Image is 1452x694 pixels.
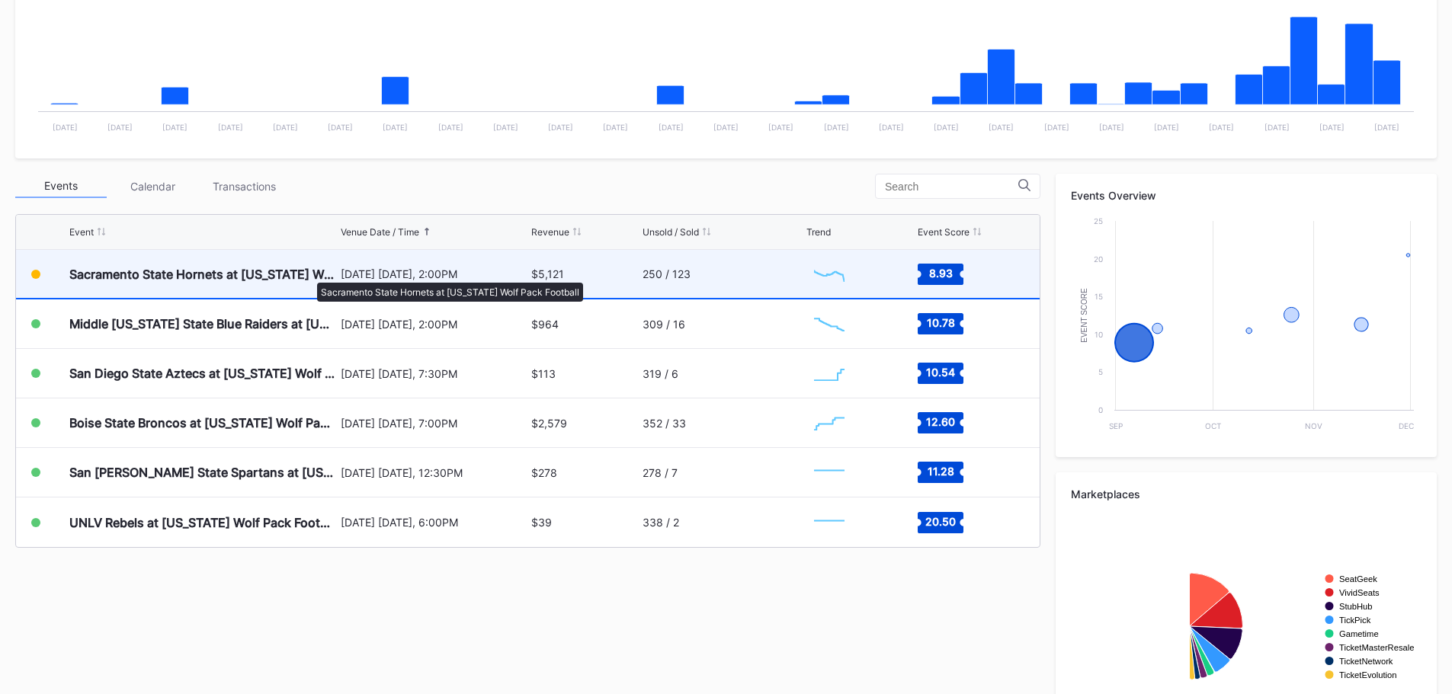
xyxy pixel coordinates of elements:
text: [DATE] [1099,123,1124,132]
text: [DATE] [383,123,408,132]
text: SeatGeek [1339,574,1377,584]
svg: Chart title [806,504,852,542]
div: $278 [531,466,557,479]
text: [DATE] [493,123,518,132]
text: TicketMasterResale [1339,643,1414,652]
div: Revenue [531,226,569,238]
svg: Chart title [806,305,852,343]
div: [DATE] [DATE], 2:00PM [341,318,528,331]
text: [DATE] [107,123,133,132]
div: [DATE] [DATE], 12:30PM [341,466,528,479]
text: [DATE] [1264,123,1290,132]
div: Sacramento State Hornets at [US_STATE] Wolf Pack Football [69,267,337,282]
div: [DATE] [DATE], 7:30PM [341,367,528,380]
text: Dec [1399,421,1414,430]
div: Events Overview [1071,189,1422,202]
text: [DATE] [162,123,188,132]
div: Marketplaces [1071,488,1422,501]
div: $2,579 [531,417,567,430]
div: 352 / 33 [643,417,686,430]
text: [DATE] [768,123,793,132]
div: $113 [531,367,556,380]
text: VividSeats [1339,588,1380,597]
div: Event Score [918,226,970,238]
div: 250 / 123 [643,267,691,280]
div: Transactions [198,174,290,198]
div: Venue Date / Time [341,226,419,238]
text: 12.60 [926,415,955,428]
text: Oct [1205,421,1221,430]
div: 338 / 2 [643,516,679,529]
text: 8.93 [928,266,952,279]
text: [DATE] [603,123,628,132]
text: StubHub [1339,602,1373,611]
div: $964 [531,318,559,331]
div: $5,121 [531,267,564,280]
text: Gametime [1339,629,1379,638]
text: [DATE] [1044,123,1069,132]
text: 25 [1094,216,1103,225]
text: [DATE] [934,123,959,132]
div: Boise State Broncos at [US_STATE] Wolf Pack Football (Rescheduled from 10/25) [69,415,337,430]
text: [DATE] [1319,123,1345,132]
text: 11.28 [927,465,954,478]
text: 10.54 [926,366,955,379]
text: [DATE] [659,123,684,132]
input: Search [885,181,1018,193]
text: [DATE] [824,123,849,132]
div: Middle [US_STATE] State Blue Raiders at [US_STATE] Wolf Pack [69,316,337,331]
div: San [PERSON_NAME] State Spartans at [US_STATE] Wolf Pack Football [69,465,337,480]
text: Event Score [1080,288,1088,343]
div: [DATE] [DATE], 2:00PM [341,267,528,280]
text: 5 [1098,367,1103,376]
text: TicketEvolution [1339,670,1396,680]
svg: Chart title [806,404,852,442]
div: [DATE] [DATE], 7:00PM [341,417,528,430]
text: [DATE] [53,123,78,132]
div: Events [15,174,107,198]
text: [DATE] [328,123,353,132]
text: [DATE] [1209,123,1234,132]
text: TicketNetwork [1339,657,1393,666]
text: 0 [1098,405,1103,414]
text: Sep [1109,421,1123,430]
text: [DATE] [879,123,904,132]
div: [DATE] [DATE], 6:00PM [341,516,528,529]
text: TickPick [1339,616,1371,625]
svg: Chart title [1071,213,1422,442]
text: [DATE] [713,123,739,132]
text: 10 [1095,330,1103,339]
text: 20 [1094,254,1103,264]
div: Trend [806,226,831,238]
text: Nov [1305,421,1322,430]
text: 10.78 [926,316,954,329]
div: San Diego State Aztecs at [US_STATE] Wolf Pack Football [69,366,337,381]
text: [DATE] [1154,123,1179,132]
text: 20.50 [925,514,956,527]
text: [DATE] [548,123,573,132]
svg: Chart title [806,354,852,392]
text: [DATE] [273,123,298,132]
text: [DATE] [218,123,243,132]
div: 309 / 16 [643,318,685,331]
div: 278 / 7 [643,466,678,479]
div: Calendar [107,174,198,198]
text: 15 [1095,292,1103,301]
text: [DATE] [989,123,1014,132]
div: $39 [531,516,552,529]
svg: Chart title [806,453,852,491]
text: [DATE] [438,123,463,132]
div: Event [69,226,94,238]
svg: Chart title [806,255,852,293]
text: [DATE] [1374,123,1399,132]
div: 319 / 6 [643,367,678,380]
div: UNLV Rebels at [US_STATE] Wolf Pack Football [69,515,337,530]
div: Unsold / Sold [643,226,699,238]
